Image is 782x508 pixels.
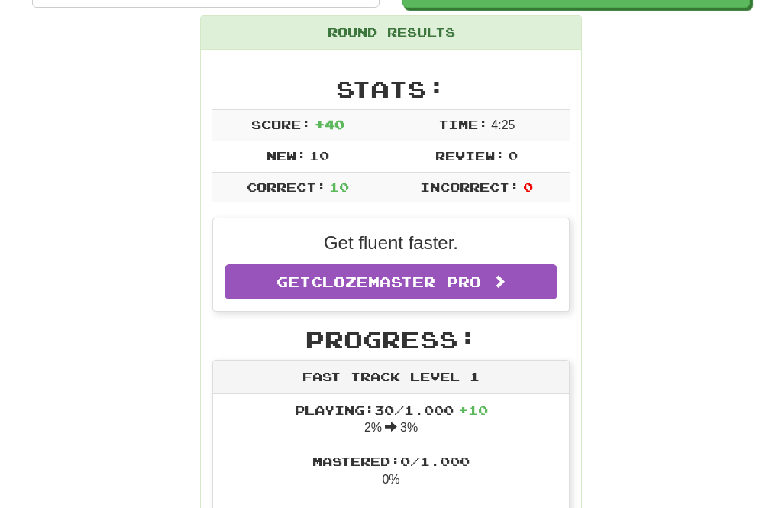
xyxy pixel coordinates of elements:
[267,148,306,163] span: New:
[213,394,569,446] li: 2% 3%
[420,180,519,194] span: Incorrect:
[225,230,557,256] p: Get fluent faster.
[212,76,570,102] h2: Stats:
[247,180,326,194] span: Correct:
[225,264,557,299] a: GetClozemaster Pro
[251,117,311,131] span: Score:
[213,445,569,497] li: 0%
[213,361,569,394] div: Fast Track Level 1
[435,148,505,163] span: Review:
[329,180,349,194] span: 10
[212,327,570,352] h2: Progress:
[315,117,344,131] span: + 40
[312,454,470,468] span: Mastered: 0 / 1.000
[309,148,329,163] span: 10
[295,403,488,417] span: Playing: 30 / 1.000
[458,403,488,417] span: + 10
[523,180,533,194] span: 0
[508,148,518,163] span: 0
[201,16,581,50] div: Round Results
[491,118,515,131] span: 4 : 25
[438,117,488,131] span: Time:
[311,273,481,290] span: Clozemaster Pro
